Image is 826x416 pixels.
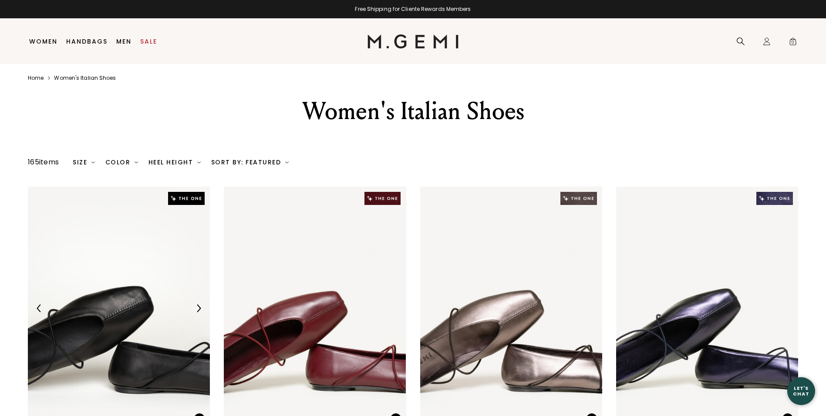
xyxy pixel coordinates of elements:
img: chevron-down.svg [91,160,95,164]
a: Women [29,38,57,45]
a: Sale [140,38,157,45]
a: Women's italian shoes [54,75,116,82]
div: Women's Italian Shoes [262,95,564,127]
a: Handbags [66,38,108,45]
div: Heel Height [148,159,201,166]
div: Sort By: Featured [211,159,289,166]
img: M.Gemi [367,34,459,48]
div: Size [73,159,95,166]
a: Home [28,75,44,82]
img: Next Arrow [195,304,202,312]
a: Men [116,38,131,45]
div: Let's Chat [787,385,815,396]
img: chevron-down.svg [197,160,201,164]
img: chevron-down.svg [285,160,289,164]
img: chevron-down.svg [135,160,138,164]
img: The One tag [168,192,205,205]
img: Previous Arrow [35,304,43,312]
span: 0 [789,39,797,48]
div: Color [105,159,138,166]
div: 165 items [28,157,59,167]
